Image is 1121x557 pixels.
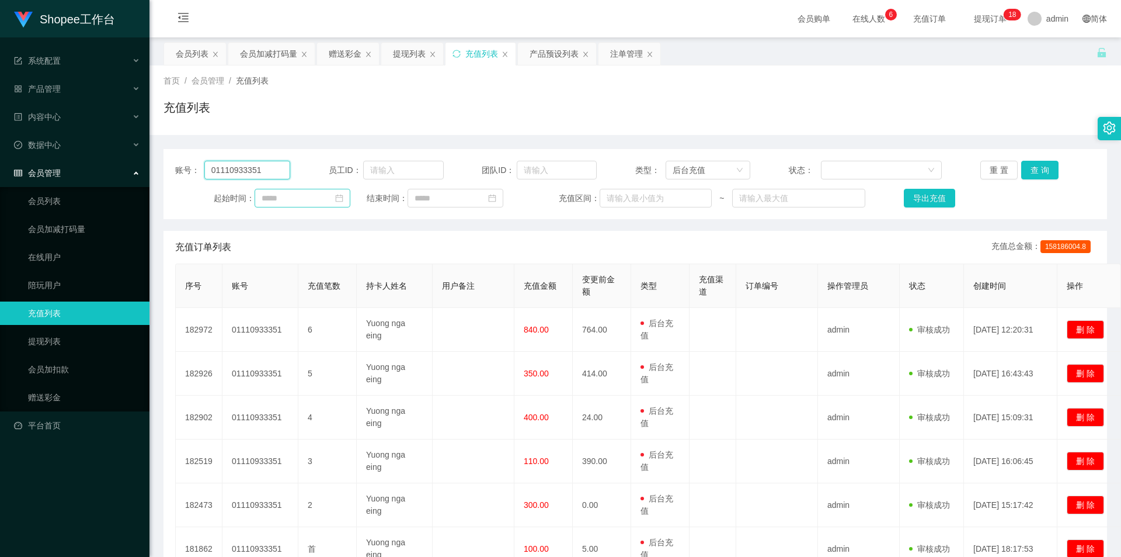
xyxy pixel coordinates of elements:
[14,14,115,23] a: Shopee工作台
[909,325,950,334] span: 审核成功
[163,1,203,38] i: 图标: menu-fold
[185,281,201,290] span: 序号
[222,352,298,396] td: 01110933351
[1021,161,1059,179] button: 查 询
[517,161,597,179] input: 请输入
[14,56,61,65] span: 系统配置
[176,483,222,527] td: 182473
[909,500,950,510] span: 审核成功
[28,189,140,213] a: 会员列表
[176,43,208,65] div: 会员列表
[28,330,140,353] a: 提现列表
[335,194,343,202] i: 图标: calendar
[904,189,955,207] button: 导出充值
[732,189,865,207] input: 请输入最大值
[524,369,549,378] span: 350.00
[640,362,673,384] span: 后台充值
[1040,240,1091,253] span: 158186004.8
[298,308,357,352] td: 6
[502,51,509,58] i: 图标: close
[909,456,950,466] span: 审核成功
[640,281,657,290] span: 类型
[229,76,231,85] span: /
[236,76,269,85] span: 充值列表
[176,352,222,396] td: 182926
[14,84,61,94] span: 产品管理
[14,141,22,149] i: 图标: check-circle-o
[699,275,723,296] span: 充值渠道
[363,161,444,179] input: 请输入
[329,43,361,65] div: 赠送彩金
[14,57,22,65] i: 图标: form
[176,440,222,483] td: 182519
[1008,9,1012,20] p: 1
[14,12,33,28] img: logo.9652507e.png
[524,281,556,290] span: 充值金额
[488,194,496,202] i: 图标: calendar
[964,483,1057,527] td: [DATE] 15:17:42
[175,240,231,254] span: 充值订单列表
[482,164,516,177] span: 团队ID：
[14,140,61,150] span: 数据中心
[357,352,433,396] td: Yuong nga eing
[573,308,631,352] td: 764.00
[367,192,408,205] span: 结束时间：
[559,192,600,205] span: 充值区间：
[366,281,407,290] span: 持卡人姓名
[357,440,433,483] td: Yuong nga eing
[393,43,426,65] div: 提现列表
[1096,47,1107,58] i: 图标: unlock
[214,192,255,205] span: 起始时间：
[1067,452,1104,470] button: 删 除
[818,440,900,483] td: admin
[240,43,297,65] div: 会员加减打码量
[14,169,22,177] i: 图标: table
[712,192,732,205] span: ~
[442,281,475,290] span: 用户备注
[928,167,935,175] i: 图标: down
[909,413,950,422] span: 审核成功
[204,161,290,179] input: 请输入
[176,396,222,440] td: 182902
[640,319,673,340] span: 后台充值
[573,440,631,483] td: 390.00
[909,369,950,378] span: 审核成功
[582,51,589,58] i: 图标: close
[232,281,248,290] span: 账号
[429,51,436,58] i: 图标: close
[847,15,891,23] span: 在线人数
[980,161,1018,179] button: 重 置
[573,483,631,527] td: 0.00
[184,76,187,85] span: /
[524,544,549,553] span: 100.00
[465,43,498,65] div: 充值列表
[28,274,140,297] a: 陪玩用户
[28,358,140,381] a: 会员加扣款
[889,9,893,20] p: 6
[610,43,643,65] div: 注单管理
[222,440,298,483] td: 01110933351
[357,308,433,352] td: Yuong nga eing
[530,43,579,65] div: 产品预设列表
[298,352,357,396] td: 5
[964,352,1057,396] td: [DATE] 16:43:43
[1067,496,1104,514] button: 删 除
[524,325,549,334] span: 840.00
[1067,281,1083,290] span: 操作
[14,112,61,122] span: 内容中心
[329,164,363,177] span: 员工ID：
[1067,364,1104,383] button: 删 除
[582,275,615,296] span: 变更前金额
[298,396,357,440] td: 4
[222,396,298,440] td: 01110933351
[14,414,140,437] a: 图标: dashboard平台首页
[907,15,952,23] span: 充值订单
[452,50,461,58] i: 图标: sync
[827,281,868,290] span: 操作管理员
[964,440,1057,483] td: [DATE] 16:06:45
[298,483,357,527] td: 2
[163,99,210,116] h1: 充值列表
[192,76,224,85] span: 会员管理
[909,281,925,290] span: 状态
[640,450,673,472] span: 后台充值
